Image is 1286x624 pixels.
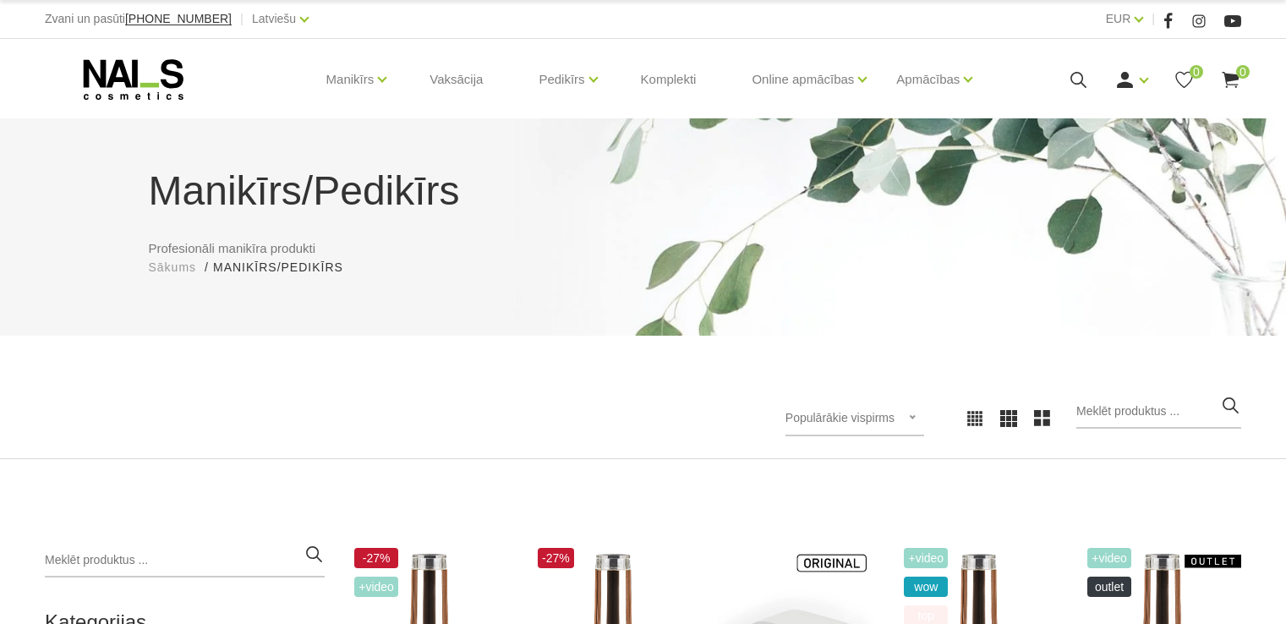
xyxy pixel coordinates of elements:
[904,577,948,597] span: wow
[904,548,948,568] span: +Video
[416,39,496,120] a: Vaksācija
[1152,8,1155,30] span: |
[149,259,197,276] a: Sākums
[1190,65,1203,79] span: 0
[125,13,232,25] a: [PHONE_NUMBER]
[354,577,398,597] span: +Video
[213,259,360,276] li: Manikīrs/Pedikīrs
[45,544,325,577] input: Meklēt produktus ...
[627,39,710,120] a: Komplekti
[1174,69,1195,90] a: 0
[45,8,232,30] div: Zvani un pasūti
[136,161,1151,276] div: Profesionāli manikīra produkti
[149,161,1138,222] h1: Manikīrs/Pedikīrs
[752,46,854,113] a: Online apmācības
[1236,65,1250,79] span: 0
[539,46,584,113] a: Pedikīrs
[252,8,296,29] a: Latviešu
[326,46,375,113] a: Manikīrs
[896,46,960,113] a: Apmācības
[240,8,244,30] span: |
[1106,8,1131,29] a: EUR
[1087,577,1131,597] span: OUTLET
[538,548,574,568] span: -27%
[1087,548,1131,568] span: +Video
[1076,395,1241,429] input: Meklēt produktus ...
[354,548,398,568] span: -27%
[149,260,197,274] span: Sākums
[785,411,895,424] span: Populārākie vispirms
[1220,69,1241,90] a: 0
[125,12,232,25] span: [PHONE_NUMBER]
